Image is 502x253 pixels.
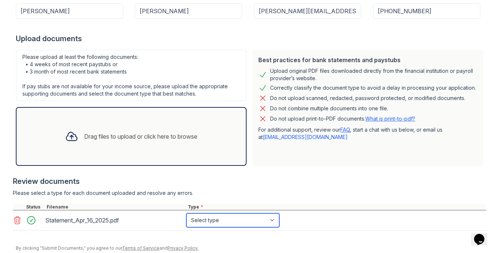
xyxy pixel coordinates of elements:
[258,56,477,64] div: Best practices for bank statements and paystubs
[45,204,186,210] div: Filename
[122,245,159,251] a: Terms of Service
[340,126,350,133] a: FAQ
[16,245,486,251] div: By clicking "Submit Documents," you agree to our and
[13,189,486,197] div: Please select a type for each document uploaded and resolve any errors.
[270,67,477,82] div: Upload original PDF files downloaded directly from the financial institution or payroll provider’...
[270,104,388,113] div: Do not combine multiple documents into one file.
[270,94,465,103] div: Do not upload scanned, redacted, password protected, or modified documents.
[365,115,415,122] a: What is print-to-pdf?
[16,50,247,101] div: Please upload at least the following documents: • 4 weeks of most recent paystubs or • 3 month of...
[13,176,486,186] div: Review documents
[84,132,197,141] div: Drag files to upload or click here to browse
[168,245,198,251] a: Privacy Policy.
[270,115,415,122] p: Do not upload print-to-PDF documents.
[25,204,45,210] div: Status
[45,214,183,226] div: Statement_Apr_16_2025.pdf
[471,224,495,246] iframe: chat widget
[258,126,477,141] p: For additional support, review our , start a chat with us below, or email us at
[270,83,476,92] div: Correctly classify the document type to avoid a delay in processing your application.
[186,204,486,210] div: Type
[16,33,486,44] div: Upload documents
[263,134,348,140] a: [EMAIL_ADDRESS][DOMAIN_NAME]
